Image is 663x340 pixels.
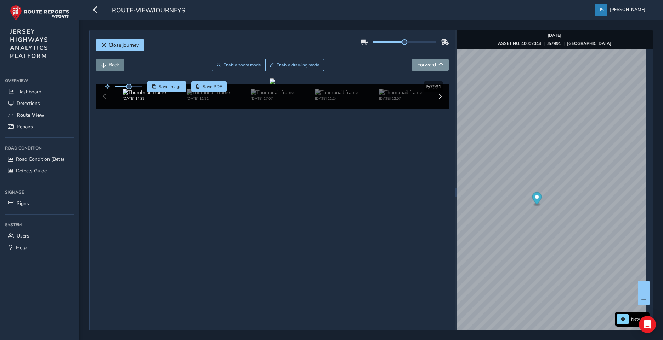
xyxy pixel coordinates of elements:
[595,4,648,16] button: [PERSON_NAME]
[187,89,230,96] img: Thumbnail frame
[425,83,441,90] span: J57991
[5,86,74,98] a: Dashboard
[548,33,561,38] strong: [DATE]
[379,96,422,101] div: [DATE] 12:07
[16,156,64,163] span: Road Condition (Beta)
[610,4,645,16] span: [PERSON_NAME]
[5,98,74,109] a: Detections
[10,28,49,60] span: JERSEY HIGHWAYS ANALYTICS PLATFORM
[10,5,69,21] img: rr logo
[17,123,33,130] span: Repairs
[17,200,29,207] span: Signs
[5,165,74,177] a: Defects Guide
[96,39,144,51] button: Close journey
[5,187,74,198] div: Signage
[203,84,222,89] span: Save PDF
[109,61,119,68] span: Back
[532,192,542,207] div: Map marker
[16,244,27,251] span: Help
[251,96,294,101] div: [DATE] 17:07
[123,96,166,101] div: [DATE] 14:32
[5,230,74,242] a: Users
[567,41,611,46] strong: [GEOGRAPHIC_DATA]
[16,168,47,174] span: Defects Guide
[5,121,74,133] a: Repairs
[96,59,124,71] button: Back
[639,316,656,333] div: Open Intercom Messenger
[109,42,139,48] span: Close journey
[123,89,166,96] img: Thumbnail frame
[223,62,261,68] span: Enable zoom mode
[412,59,449,71] button: Forward
[631,316,647,322] span: Network
[498,41,541,46] strong: ASSET NO. 40002044
[417,61,436,68] span: Forward
[17,100,40,107] span: Detections
[5,242,74,253] a: Help
[265,59,324,71] button: Draw
[5,109,74,121] a: Route View
[159,84,182,89] span: Save image
[315,96,358,101] div: [DATE] 11:24
[547,41,561,46] strong: J57991
[17,88,41,95] span: Dashboard
[5,143,74,153] div: Road Condition
[212,59,265,71] button: Zoom
[277,62,319,68] span: Enable drawing mode
[5,198,74,209] a: Signs
[5,75,74,86] div: Overview
[112,6,185,16] span: route-view/journeys
[315,89,358,96] img: Thumbnail frame
[379,89,422,96] img: Thumbnail frame
[147,81,186,92] button: Save
[17,233,29,239] span: Users
[187,96,230,101] div: [DATE] 11:21
[595,4,607,16] img: diamond-layout
[498,41,611,46] div: | |
[191,81,227,92] button: PDF
[5,219,74,230] div: System
[17,112,44,118] span: Route View
[5,153,74,165] a: Road Condition (Beta)
[251,89,294,96] img: Thumbnail frame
